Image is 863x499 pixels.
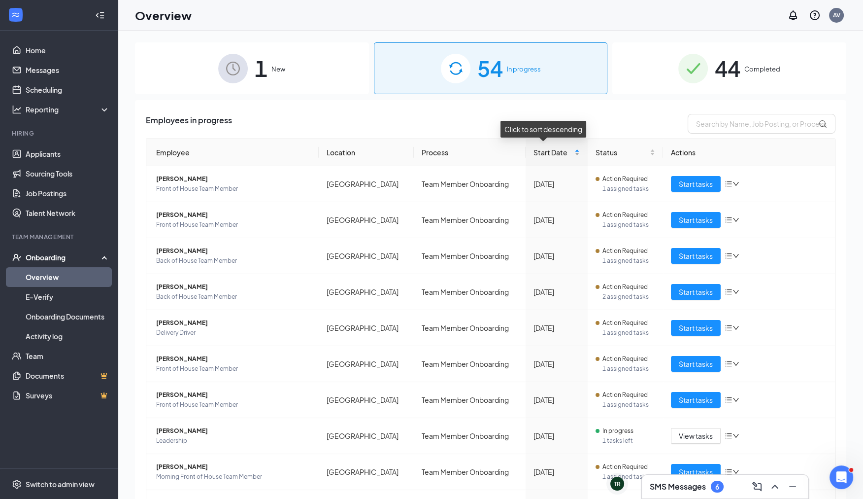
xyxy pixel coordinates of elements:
span: down [732,216,739,223]
span: down [732,396,739,403]
svg: UserCheck [12,252,22,262]
span: 1 assigned tasks [602,328,655,338]
span: down [732,360,739,367]
span: 1 assigned tasks [602,364,655,374]
button: ChevronUp [767,479,783,495]
span: Employees in progress [146,114,232,134]
a: Home [26,40,110,60]
td: Team Member Onboarding [414,382,526,418]
span: New [271,64,285,74]
span: 44 [715,51,740,85]
span: Delivery Driver [156,328,311,338]
a: Team [26,346,110,366]
span: [PERSON_NAME] [156,462,311,472]
span: [PERSON_NAME] [156,282,311,292]
span: down [732,288,739,295]
td: [GEOGRAPHIC_DATA] [319,454,414,490]
span: [PERSON_NAME] [156,318,311,328]
span: bars [725,360,732,368]
svg: Notifications [787,9,799,21]
span: 1 [255,51,267,85]
a: Talent Network [26,203,110,223]
span: bars [725,432,732,440]
span: Front of House Team Member [156,364,311,374]
span: down [732,180,739,187]
button: Start tasks [671,320,721,336]
td: [GEOGRAPHIC_DATA] [319,382,414,418]
svg: Analysis [12,105,22,114]
span: 1 assigned tasks [602,400,655,410]
div: Reporting [26,105,110,114]
span: 2 assigned tasks [602,292,655,302]
td: [GEOGRAPHIC_DATA] [319,274,414,310]
span: Action Required [602,390,648,400]
span: Start tasks [679,322,713,333]
td: [GEOGRAPHIC_DATA] [319,310,414,346]
span: In progress [507,64,541,74]
a: Onboarding Documents [26,307,110,326]
span: Front of House Team Member [156,400,311,410]
iframe: Intercom live chat [830,465,853,489]
span: [PERSON_NAME] [156,390,311,400]
a: Activity log [26,326,110,346]
span: Start Date [533,147,572,158]
td: Team Member Onboarding [414,346,526,382]
span: bars [725,180,732,188]
span: View tasks [679,430,713,441]
span: Front of House Team Member [156,184,311,194]
td: [GEOGRAPHIC_DATA] [319,202,414,238]
button: Start tasks [671,284,721,300]
button: Start tasks [671,248,721,264]
a: Scheduling [26,80,110,100]
svg: ChevronUp [769,481,781,493]
span: 54 [477,51,503,85]
span: [PERSON_NAME] [156,354,311,364]
h1: Overview [135,7,192,24]
td: [GEOGRAPHIC_DATA] [319,346,414,382]
span: [PERSON_NAME] [156,426,311,436]
svg: Settings [12,479,22,489]
span: Start tasks [679,394,713,405]
span: bars [725,252,732,260]
span: 1 assigned tasks [602,472,655,482]
span: Action Required [602,354,648,364]
span: Action Required [602,462,648,472]
span: down [732,432,739,439]
span: down [732,468,739,475]
span: 1 tasks left [602,436,655,446]
span: [PERSON_NAME] [156,174,311,184]
a: DocumentsCrown [26,366,110,386]
span: bars [725,288,732,296]
svg: WorkstreamLogo [11,10,21,20]
button: Minimize [785,479,800,495]
th: Process [414,139,526,166]
td: Team Member Onboarding [414,418,526,454]
td: [GEOGRAPHIC_DATA] [319,166,414,202]
td: Team Member Onboarding [414,202,526,238]
span: Start tasks [679,358,713,369]
span: Action Required [602,174,648,184]
a: Messages [26,60,110,80]
span: Action Required [602,318,648,328]
span: Front of House Team Member [156,220,311,230]
div: [DATE] [533,286,580,297]
div: TR [614,480,621,488]
a: E-Verify [26,287,110,307]
svg: Minimize [787,481,798,493]
td: Team Member Onboarding [414,310,526,346]
td: Team Member Onboarding [414,454,526,490]
div: [DATE] [533,358,580,369]
span: [PERSON_NAME] [156,246,311,256]
span: bars [725,468,732,476]
span: bars [725,324,732,332]
button: Start tasks [671,356,721,372]
span: Action Required [602,210,648,220]
span: [PERSON_NAME] [156,210,311,220]
span: Status [596,147,647,158]
div: AV [833,11,840,19]
td: [GEOGRAPHIC_DATA] [319,418,414,454]
svg: QuestionInfo [809,9,821,21]
span: Start tasks [679,214,713,225]
span: Back of House Team Member [156,256,311,266]
button: View tasks [671,428,721,444]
